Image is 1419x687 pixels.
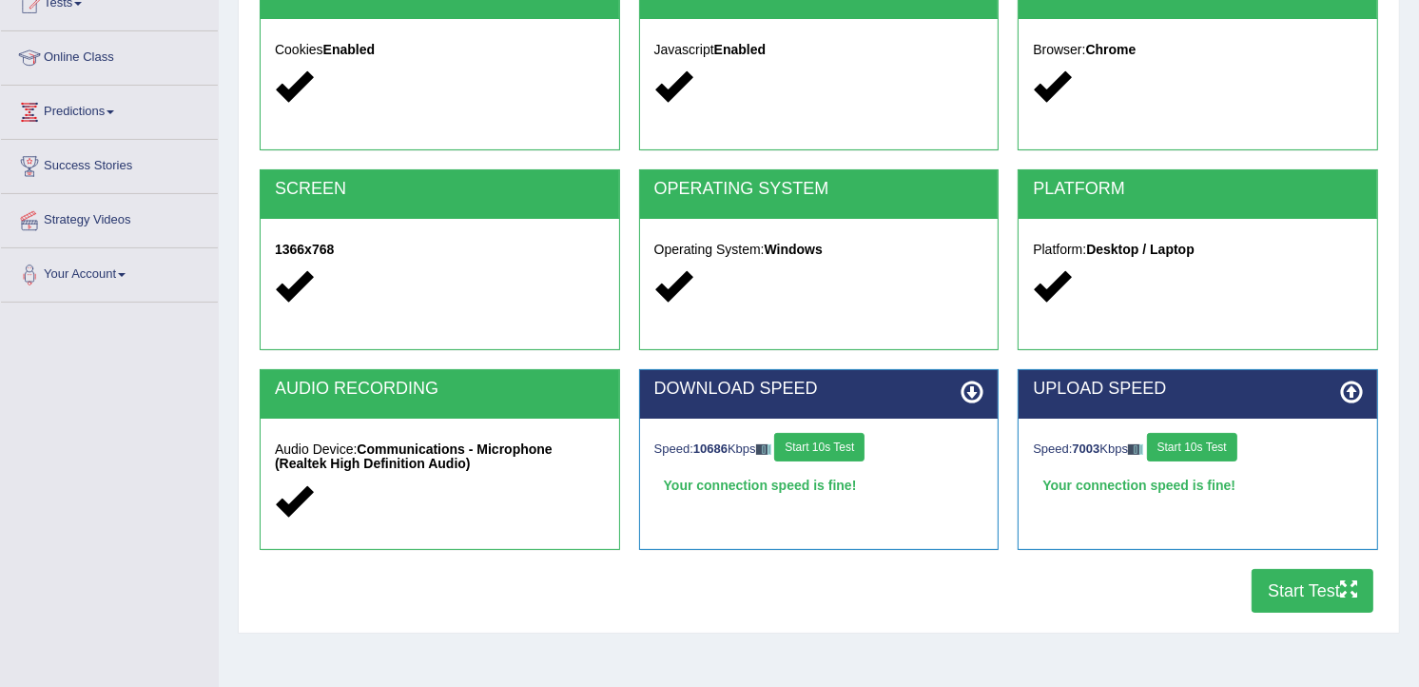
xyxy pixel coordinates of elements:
[654,471,984,500] div: Your connection speed is fine!
[275,180,605,199] h2: SCREEN
[1252,569,1373,613] button: Start Test
[275,242,334,257] strong: 1366x768
[275,442,605,472] h5: Audio Device:
[1033,43,1363,57] h5: Browser:
[1033,380,1363,399] h2: UPLOAD SPEED
[275,43,605,57] h5: Cookies
[1128,444,1143,455] img: ajax-loader-fb-connection.gif
[275,442,553,471] strong: Communications - Microphone (Realtek High Definition Audio)
[275,380,605,399] h2: AUDIO RECORDING
[654,180,984,199] h2: OPERATING SYSTEM
[1033,433,1363,466] div: Speed: Kbps
[1033,243,1363,257] h5: Platform:
[654,433,984,466] div: Speed: Kbps
[1086,242,1195,257] strong: Desktop / Laptop
[693,442,728,456] strong: 10686
[1,140,218,187] a: Success Stories
[1,86,218,133] a: Predictions
[756,444,771,455] img: ajax-loader-fb-connection.gif
[1086,42,1137,57] strong: Chrome
[774,433,865,461] button: Start 10s Test
[714,42,766,57] strong: Enabled
[1073,442,1100,456] strong: 7003
[1,248,218,296] a: Your Account
[1,194,218,242] a: Strategy Videos
[1147,433,1237,461] button: Start 10s Test
[1,31,218,79] a: Online Class
[654,243,984,257] h5: Operating System:
[654,380,984,399] h2: DOWNLOAD SPEED
[1033,471,1363,500] div: Your connection speed is fine!
[654,43,984,57] h5: Javascript
[765,242,823,257] strong: Windows
[323,42,375,57] strong: Enabled
[1033,180,1363,199] h2: PLATFORM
